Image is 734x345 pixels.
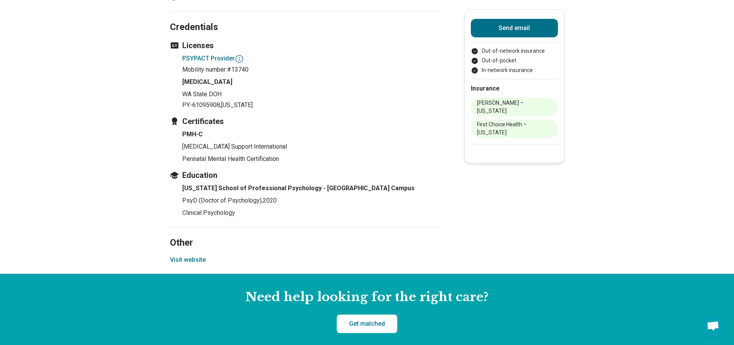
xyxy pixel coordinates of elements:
h4: PSYPACT Provider [182,54,440,64]
div: Open chat [702,314,725,337]
h2: Credentials [170,2,440,34]
li: First Choice Health – [US_STATE] [471,119,558,138]
p: WA State DOH [182,90,440,99]
a: Get matched [337,315,397,333]
h4: [US_STATE] School of Professional Psychology - [GEOGRAPHIC_DATA] Campus [182,184,440,193]
h2: Need help looking for the right care? [6,289,728,305]
span: , [US_STATE] [220,101,253,109]
h3: Education [170,170,440,181]
li: Out-of-pocket [471,57,558,65]
h4: PMH-C [182,130,440,139]
p: Clinical Psychology [182,208,440,218]
li: In-network insurance [471,66,558,74]
p: PY-61095908 [182,100,440,110]
h2: Other [170,218,440,250]
p: PsyD (Doctor of Psychology) , 2020 [182,196,440,205]
h2: Insurance [471,84,558,93]
h4: [MEDICAL_DATA] [182,77,440,87]
ul: Payment options [471,47,558,74]
p: Perinatal Mental Health Certification [182,154,440,164]
li: Out-of-network insurance [471,47,558,55]
p: [MEDICAL_DATA] Support International [182,142,440,151]
p: Mobility number: #13740 [182,65,440,74]
li: [PERSON_NAME] – [US_STATE] [471,98,558,116]
button: Send email [471,19,558,37]
button: Visit website [170,255,206,265]
h3: Certificates [170,116,440,127]
h3: Licenses [170,40,440,51]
